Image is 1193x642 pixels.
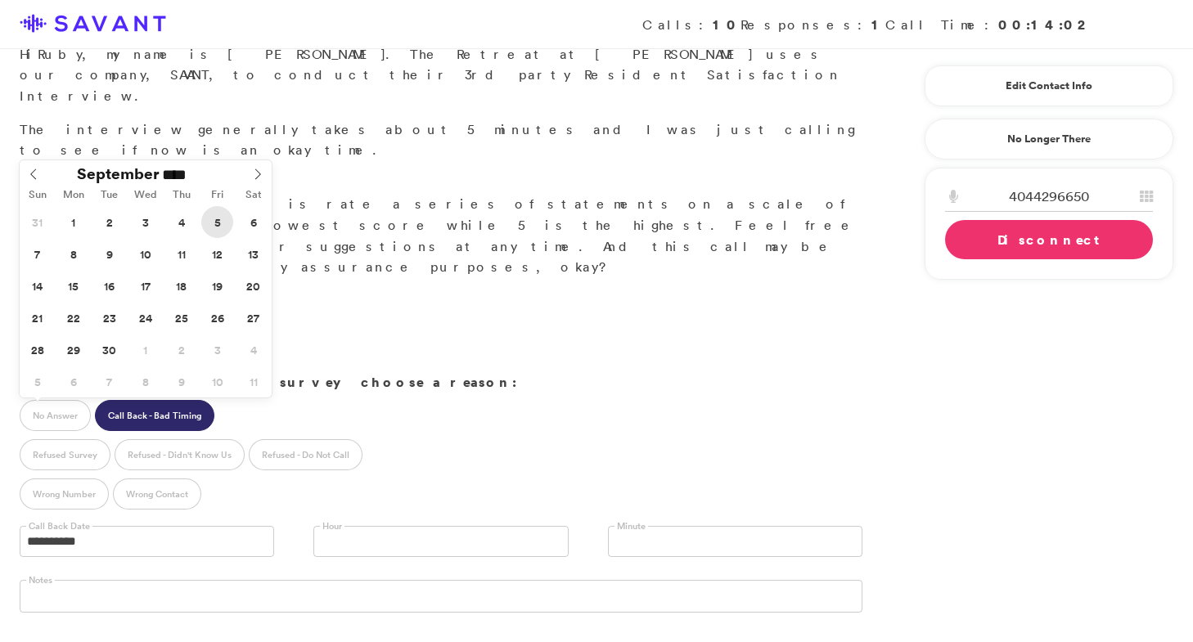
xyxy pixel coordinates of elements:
[57,302,89,334] span: September 22, 2025
[20,439,110,470] label: Refused Survey
[20,400,91,431] label: No Answer
[21,238,53,270] span: September 7, 2025
[164,190,200,200] span: Thu
[57,206,89,238] span: September 1, 2025
[129,302,161,334] span: September 24, 2025
[129,238,161,270] span: September 10, 2025
[113,478,201,510] label: Wrong Contact
[92,190,128,200] span: Tue
[129,206,161,238] span: September 3, 2025
[77,166,160,182] span: September
[236,190,272,200] span: Sat
[57,238,89,270] span: September 8, 2025
[945,73,1153,99] a: Edit Contact Info
[237,238,269,270] span: September 13, 2025
[21,270,53,302] span: September 14, 2025
[201,302,233,334] span: September 26, 2025
[26,520,92,532] label: Call Back Date
[237,366,269,397] span: October 11, 2025
[201,206,233,238] span: September 5, 2025
[201,366,233,397] span: October 10, 2025
[56,190,92,200] span: Mon
[20,478,109,510] label: Wrong Number
[95,400,214,431] label: Call Back - Bad Timing
[237,206,269,238] span: September 6, 2025
[201,270,233,302] span: September 19, 2025
[93,270,125,302] span: September 16, 2025
[93,366,125,397] span: October 7, 2025
[21,302,53,334] span: September 21, 2025
[20,173,862,278] p: Great. What you'll do is rate a series of statements on a scale of 1 to 5. 1 is the lowest score ...
[998,16,1092,34] strong: 00:14:02
[165,206,197,238] span: September 4, 2025
[320,520,344,532] label: Hour
[200,190,236,200] span: Fri
[160,166,218,183] input: Year
[21,334,53,366] span: September 28, 2025
[165,238,197,270] span: September 11, 2025
[249,439,362,470] label: Refused - Do Not Call
[165,366,197,397] span: October 9, 2025
[713,16,741,34] strong: 10
[129,270,161,302] span: September 17, 2025
[57,334,89,366] span: September 29, 2025
[615,520,648,532] label: Minute
[945,220,1153,259] a: Disconnect
[21,206,53,238] span: August 31, 2025
[129,334,161,366] span: October 1, 2025
[93,302,125,334] span: September 23, 2025
[871,16,885,34] strong: 1
[201,334,233,366] span: October 3, 2025
[115,439,245,470] label: Refused - Didn't Know Us
[20,119,862,161] p: The interview generally takes about 5 minutes and I was just calling to see if now is an okay time.
[21,366,53,397] span: October 5, 2025
[93,206,125,238] span: September 2, 2025
[26,574,55,586] label: Notes
[237,270,269,302] span: September 20, 2025
[237,302,269,334] span: September 27, 2025
[20,190,56,200] span: Sun
[165,270,197,302] span: September 18, 2025
[93,238,125,270] span: September 9, 2025
[165,334,197,366] span: October 2, 2025
[20,23,862,106] p: Hi , my name is [PERSON_NAME]. The Retreat at [PERSON_NAME] uses our company, SAVANT, to conduct ...
[129,366,161,397] span: October 8, 2025
[201,238,233,270] span: September 12, 2025
[93,334,125,366] span: September 30, 2025
[57,270,89,302] span: September 15, 2025
[237,334,269,366] span: October 4, 2025
[57,366,89,397] span: October 6, 2025
[128,190,164,200] span: Wed
[38,46,82,62] span: Ruby
[165,302,197,334] span: September 25, 2025
[925,119,1173,159] a: No Longer There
